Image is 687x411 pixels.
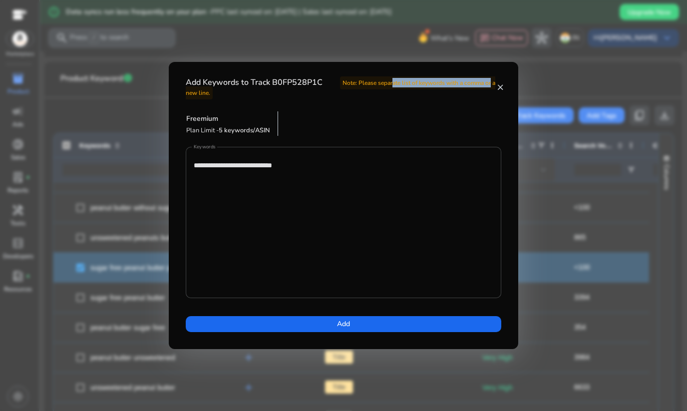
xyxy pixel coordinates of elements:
span: 5 keywords/ASIN [219,126,270,135]
mat-label: Keywords [194,143,216,150]
button: Add [186,316,501,332]
p: Plan Limit - [186,126,270,135]
h4: Add Keywords to Track B0FP528P1C [186,78,496,97]
span: Note: Please separate list of keywords with a comma or a new line. [186,76,495,99]
h5: Freemium [186,115,270,123]
mat-icon: close [496,83,504,92]
span: Add [337,319,350,329]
